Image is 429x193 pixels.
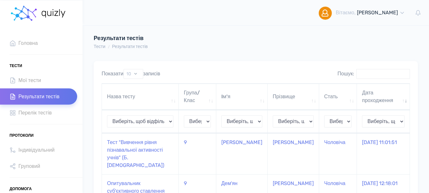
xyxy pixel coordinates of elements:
h4: Результати тестів [94,35,279,42]
span: Результати тестів [18,92,59,101]
span: Груповий [18,162,40,170]
nav: breadcrumb [94,43,148,50]
label: Показати записів [102,69,160,79]
td: Тест "Вивчення рівня пізнавальної активності учнів" (Б. [DEMOGRAPHIC_DATA]) [102,133,179,174]
li: Тести [94,43,105,50]
label: Пошук: [338,69,410,79]
td: [PERSON_NAME] [268,133,319,174]
th: Група/Клас: активувати для сортування стовпців за зростанням [179,84,216,110]
img: homepage [41,9,67,17]
span: Мої тести [18,76,41,85]
img: homepage [10,4,38,23]
th: Стать: активувати для сортування стовпців за зростанням [319,84,357,110]
th: Назва тесту: активувати для сортування стовпців за зростанням [102,84,179,110]
span: Головна [18,39,38,47]
li: Результати тестів [105,43,148,50]
td: [DATE] 11:01:51 [357,133,410,174]
th: Дата проходження: активувати для сортування стовпців за зростанням [357,84,410,110]
td: 9 [179,133,216,174]
td: Чоловіча [319,133,357,174]
span: Перелік тестів [18,108,52,117]
th: Iм'я: активувати для сортування стовпців за зростанням [216,84,268,110]
span: Тести [10,61,22,71]
input: Пошук: [356,69,410,79]
select: Показатизаписів [124,69,143,79]
span: [PERSON_NAME] [357,10,398,16]
span: Протоколи [10,131,34,140]
th: Прізвище: активувати для сортування стовпців за зростанням [268,84,319,110]
span: Індивідуальний [18,146,55,154]
td: [PERSON_NAME] [216,133,268,174]
a: homepage homepage [10,0,67,26]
